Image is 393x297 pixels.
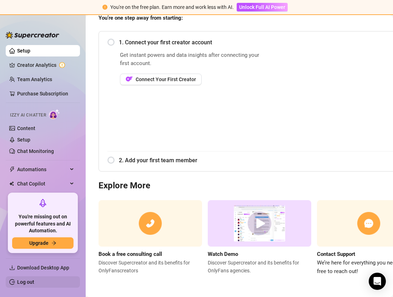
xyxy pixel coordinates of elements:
strong: Contact Support [317,251,355,257]
span: thunderbolt [9,167,15,172]
button: Upgradearrow-right [12,237,74,249]
img: consulting call [99,200,202,247]
div: Open Intercom Messenger [369,273,386,290]
span: You're missing out on powerful features and AI Automation. [12,213,74,234]
img: supercreator demo [208,200,311,247]
img: Chat Copilot [9,181,14,186]
img: logo-BBDzfeDw.svg [6,31,59,39]
span: You're on the free plan. Earn more and work less with AI. [110,4,234,10]
span: Automations [17,164,68,175]
strong: Watch Demo [208,251,238,257]
span: Upgrade [29,240,49,246]
a: Book a free consulting callDiscover Supercreator and its benefits for OnlyFanscreators [99,200,202,276]
strong: Book a free consulting call [99,251,162,257]
span: Chat Copilot [17,178,68,189]
span: download [9,265,15,271]
a: Team Analytics [17,76,52,82]
span: exclamation-circle [102,5,107,10]
a: Creator Analytics exclamation-circle [17,59,74,71]
span: Download Desktop App [17,265,69,271]
a: Unlock Full AI Power [237,4,288,10]
a: Setup [17,48,30,54]
span: arrow-right [51,241,56,246]
span: Discover Supercreator and its benefits for OnlyFans agencies. [208,259,311,274]
a: Setup [17,137,30,143]
a: Chat Monitoring [17,148,54,154]
span: Unlock Full AI Power [239,4,285,10]
span: Izzy AI Chatter [10,112,46,119]
img: OF [126,75,133,83]
span: Get instant powers and data insights after connecting your first account. [120,51,264,68]
a: Watch DemoDiscover Supercreator and its benefits for OnlyFans agencies. [208,200,311,276]
strong: You’re one step away from starting: [99,15,183,21]
button: Unlock Full AI Power [237,3,288,11]
a: Log out [17,279,34,285]
a: Content [17,125,35,131]
span: Connect Your First Creator [136,76,196,82]
a: OFConnect Your First Creator [120,74,264,85]
button: OFConnect Your First Creator [120,74,202,85]
a: Purchase Subscription [17,88,74,99]
span: rocket [39,199,47,207]
img: AI Chatter [49,109,60,119]
span: Discover Supercreator and its benefits for OnlyFans creators [99,259,202,274]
